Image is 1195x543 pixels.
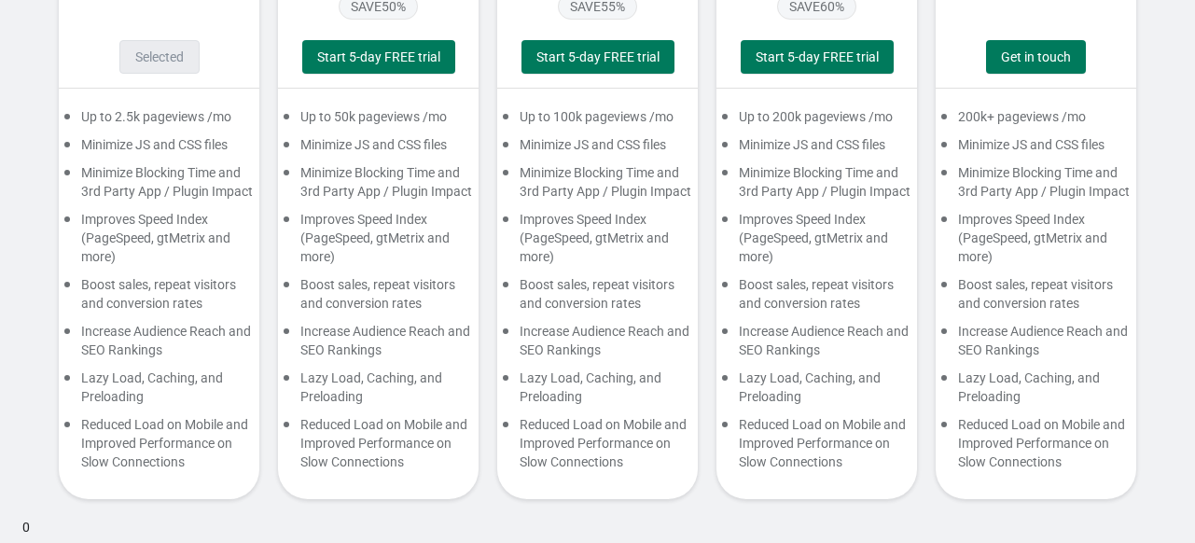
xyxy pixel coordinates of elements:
div: Improves Speed Index (PageSpeed, gtMetrix and more) [278,210,479,275]
div: Boost sales, repeat visitors and conversion rates [497,275,698,322]
span: Get in touch [1001,49,1071,64]
div: Lazy Load, Caching, and Preloading [497,369,698,415]
div: Up to 100k pageviews /mo [497,107,698,135]
div: Increase Audience Reach and SEO Rankings [936,322,1136,369]
div: Minimize Blocking Time and 3rd Party App / Plugin Impact [59,163,259,210]
span: Start 5-day FREE trial [317,49,440,64]
div: Improves Speed Index (PageSpeed, gtMetrix and more) [716,210,917,275]
div: Minimize Blocking Time and 3rd Party App / Plugin Impact [278,163,479,210]
div: Improves Speed Index (PageSpeed, gtMetrix and more) [936,210,1136,275]
a: Get in touch [986,40,1086,74]
div: Increase Audience Reach and SEO Rankings [59,322,259,369]
div: 200k+ pageviews /mo [936,107,1136,135]
div: Lazy Load, Caching, and Preloading [278,369,479,415]
div: Lazy Load, Caching, and Preloading [59,369,259,415]
button: Start 5-day FREE trial [521,40,674,74]
div: Reduced Load on Mobile and Improved Performance on Slow Connections [59,415,259,480]
span: Start 5-day FREE trial [756,49,879,64]
div: Reduced Load on Mobile and Improved Performance on Slow Connections [497,415,698,480]
div: Up to 200k pageviews /mo [716,107,917,135]
div: Lazy Load, Caching, and Preloading [936,369,1136,415]
div: Reduced Load on Mobile and Improved Performance on Slow Connections [936,415,1136,480]
div: Increase Audience Reach and SEO Rankings [497,322,698,369]
div: Reduced Load on Mobile and Improved Performance on Slow Connections [716,415,917,480]
div: Improves Speed Index (PageSpeed, gtMetrix and more) [497,210,698,275]
button: Start 5-day FREE trial [302,40,455,74]
span: Start 5-day FREE trial [536,49,660,64]
div: Boost sales, repeat visitors and conversion rates [716,275,917,322]
div: Increase Audience Reach and SEO Rankings [278,322,479,369]
div: Boost sales, repeat visitors and conversion rates [59,275,259,322]
div: Minimize Blocking Time and 3rd Party App / Plugin Impact [497,163,698,210]
div: Minimize Blocking Time and 3rd Party App / Plugin Impact [716,163,917,210]
div: Reduced Load on Mobile and Improved Performance on Slow Connections [278,415,479,480]
div: Up to 2.5k pageviews /mo [59,107,259,135]
div: Boost sales, repeat visitors and conversion rates [278,275,479,322]
div: Minimize JS and CSS files [936,135,1136,163]
div: Minimize JS and CSS files [59,135,259,163]
div: Increase Audience Reach and SEO Rankings [716,322,917,369]
div: Minimize Blocking Time and 3rd Party App / Plugin Impact [936,163,1136,210]
div: Improves Speed Index (PageSpeed, gtMetrix and more) [59,210,259,275]
div: Boost sales, repeat visitors and conversion rates [936,275,1136,322]
div: Minimize JS and CSS files [497,135,698,163]
div: Minimize JS and CSS files [716,135,917,163]
div: Minimize JS and CSS files [278,135,479,163]
div: Up to 50k pageviews /mo [278,107,479,135]
button: Start 5-day FREE trial [741,40,894,74]
div: Lazy Load, Caching, and Preloading [716,369,917,415]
